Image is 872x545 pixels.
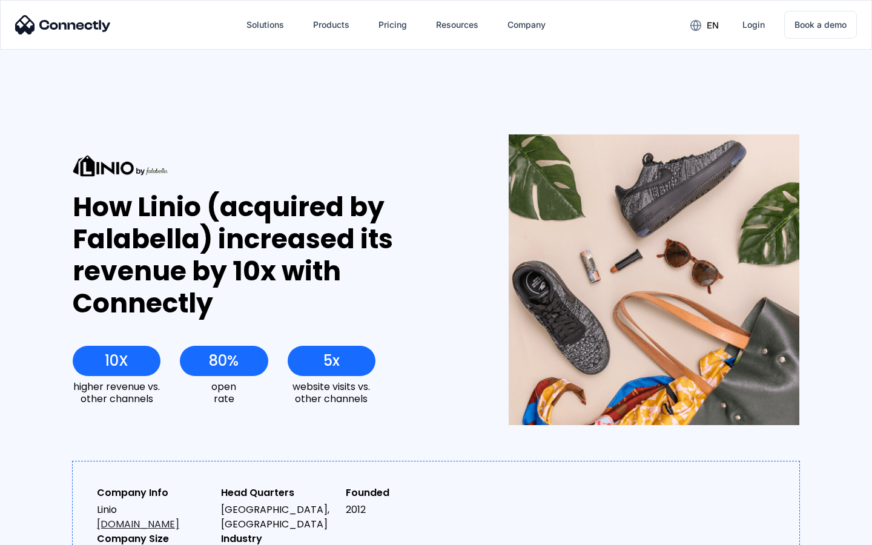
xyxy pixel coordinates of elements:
a: [DOMAIN_NAME] [97,517,179,531]
div: Products [313,16,349,33]
div: How Linio (acquired by Falabella) increased its revenue by 10x with Connectly [73,191,464,319]
div: website visits vs. other channels [288,381,375,404]
div: Login [742,16,765,33]
div: Head Quarters [221,486,335,500]
div: Pricing [378,16,407,33]
div: Resources [436,16,478,33]
div: higher revenue vs. other channels [73,381,160,404]
div: en [707,17,719,34]
div: Linio [97,503,211,532]
div: 80% [209,352,239,369]
div: Founded [346,486,460,500]
img: Connectly Logo [15,15,111,35]
div: [GEOGRAPHIC_DATA], [GEOGRAPHIC_DATA] [221,503,335,532]
a: Login [733,10,775,39]
a: Pricing [369,10,417,39]
div: Company Info [97,486,211,500]
a: Book a demo [784,11,857,39]
ul: Language list [24,524,73,541]
div: Company [507,16,546,33]
div: 5x [323,352,340,369]
div: open rate [180,381,268,404]
div: 2012 [346,503,460,517]
div: 10X [105,352,128,369]
div: Solutions [246,16,284,33]
aside: Language selected: English [12,524,73,541]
